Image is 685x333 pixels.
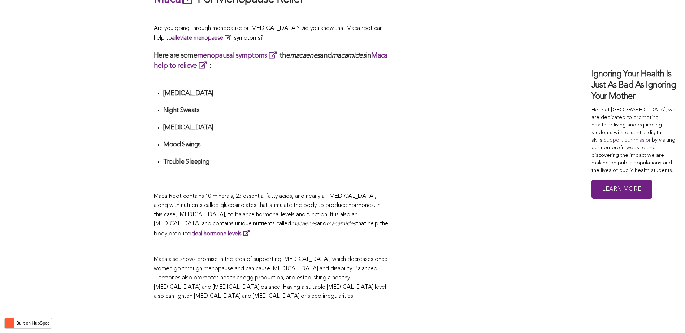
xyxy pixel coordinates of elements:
h4: Night Sweats [163,106,389,115]
span: Maca Root contains 10 minerals, 23 essential fatty acids, and nearly all [MEDICAL_DATA], along wi... [154,194,381,227]
h4: Mood Swings [163,141,389,149]
span: macaenes [291,221,317,227]
span: that help the body produce [154,221,388,237]
h3: Here are some the and in : [154,50,389,71]
em: macamides [331,52,366,59]
em: macaenes [290,52,320,59]
a: Learn More [591,180,652,199]
a: ideal hormone levels [190,231,252,237]
img: HubSpot sprocket logo [5,319,13,328]
span: Maca also shows promise in the area of supporting [MEDICAL_DATA], which decreases once women go t... [154,257,387,299]
span: and [317,221,326,227]
a: Maca help to relieve [154,52,387,70]
h4: [MEDICAL_DATA] [163,124,389,132]
label: Built on HubSpot [13,319,52,328]
iframe: Chat Widget [649,298,685,333]
span: Are you going through menopause or [MEDICAL_DATA]? [154,26,300,31]
a: menopausal symptoms [197,52,279,59]
a: alleviate menopause [172,35,234,41]
button: Built on HubSpot [4,318,52,329]
strong: . [190,231,253,237]
h4: Trouble Sleeping [163,158,389,166]
h4: [MEDICAL_DATA] [163,89,389,98]
span: macamides [326,221,356,227]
